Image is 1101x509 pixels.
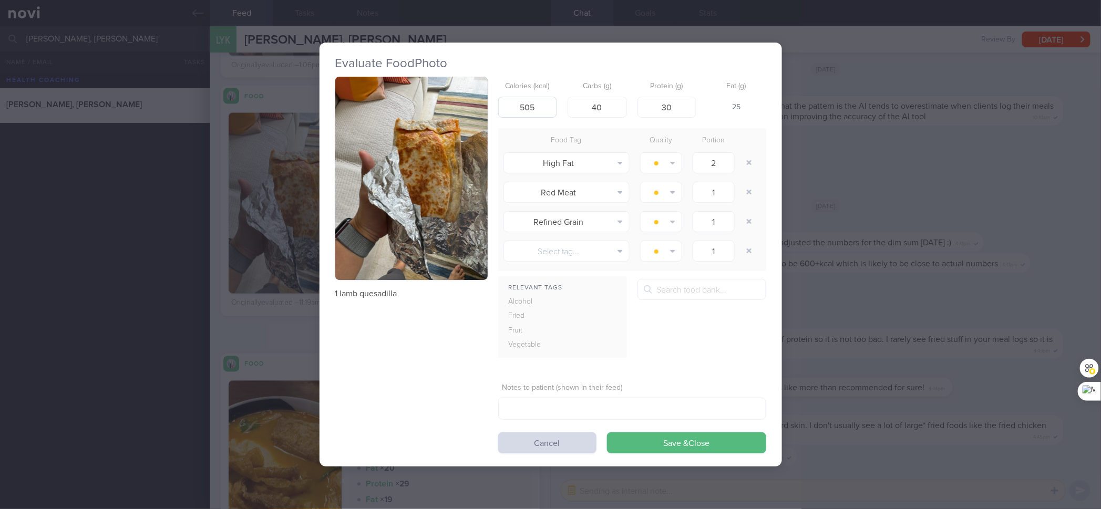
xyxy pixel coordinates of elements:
div: Vegetable [498,338,565,352]
div: 25 [707,97,766,119]
button: Save &Close [607,432,766,453]
input: 9 [637,97,697,118]
label: Carbs (g) [572,82,623,91]
div: Relevant Tags [498,282,627,295]
input: 1.0 [693,241,735,262]
button: Refined Grain [503,211,630,232]
label: Protein (g) [642,82,693,91]
div: Portion [687,133,740,148]
label: Calories (kcal) [502,82,553,91]
div: Quality [635,133,687,148]
div: Fruit [498,324,565,338]
input: 1.0 [693,152,735,173]
label: Notes to patient (shown in their feed) [502,383,762,393]
input: Search food bank... [637,279,766,300]
button: Select tag... [503,241,630,262]
p: 1 lamb quesadilla [335,288,488,299]
button: Cancel [498,432,596,453]
input: 250 [498,97,558,118]
div: Fried [498,309,565,324]
label: Fat (g) [711,82,762,91]
button: Red Meat [503,182,630,203]
input: 33 [568,97,627,118]
div: Food Tag [498,133,635,148]
button: High Fat [503,152,630,173]
input: 1.0 [693,182,735,203]
h2: Evaluate Food Photo [335,56,766,71]
input: 1.0 [693,211,735,232]
div: Alcohol [498,295,565,309]
img: 1 lamb quesadilla [335,77,488,280]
